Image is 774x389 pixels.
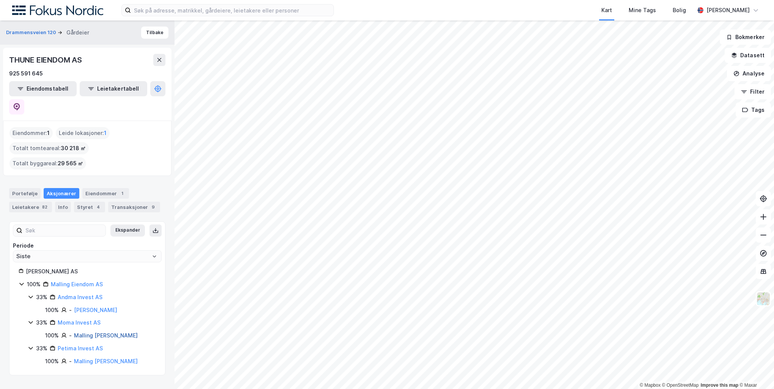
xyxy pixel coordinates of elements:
[141,27,168,39] button: Tilbake
[727,66,771,81] button: Analyse
[69,331,72,340] div: -
[55,202,71,212] div: Info
[45,306,59,315] div: 100%
[131,5,334,16] input: Søk på adresse, matrikkel, gårdeiere, leietakere eller personer
[13,241,162,250] div: Periode
[110,224,145,237] button: Ekspander
[74,307,117,313] a: [PERSON_NAME]
[725,48,771,63] button: Datasett
[149,203,157,211] div: 9
[9,81,77,96] button: Eiendomstabell
[22,225,105,236] input: Søk
[601,6,612,15] div: Kart
[108,202,160,212] div: Transaksjoner
[58,159,83,168] span: 29 565 ㎡
[736,353,774,389] div: Kontrollprogram for chat
[58,294,102,300] a: Andma Invest AS
[9,202,52,212] div: Leietakere
[736,102,771,118] button: Tags
[56,127,110,139] div: Leide lokasjoner :
[58,345,103,351] a: Petima Invest AS
[45,357,59,366] div: 100%
[61,144,86,153] span: 30 218 ㎡
[151,253,157,259] button: Open
[51,281,103,287] a: Malling Eiendom AS
[36,318,47,327] div: 33%
[82,188,129,199] div: Eiendommer
[58,319,101,326] a: Moma Invest AS
[756,292,771,306] img: Z
[9,157,86,169] div: Totalt byggareal :
[104,129,107,138] span: 1
[736,353,774,389] iframe: Chat Widget
[118,190,126,197] div: 1
[12,5,103,16] img: fokus-nordic-logo.8a93422641609758e4ac.png
[9,69,43,78] div: 925 591 645
[45,331,59,340] div: 100%
[47,129,50,138] span: 1
[673,6,686,15] div: Bolig
[36,344,47,353] div: 33%
[69,306,72,315] div: -
[9,142,89,154] div: Totalt tomteareal :
[74,332,138,339] a: Malling [PERSON_NAME]
[9,54,83,66] div: THUNE EIENDOM AS
[26,267,156,276] div: [PERSON_NAME] AS
[701,383,738,388] a: Improve this map
[66,28,89,37] div: Gårdeier
[27,280,41,289] div: 100%
[735,84,771,99] button: Filter
[720,30,771,45] button: Bokmerker
[36,293,47,302] div: 33%
[6,29,58,36] button: Drammensveien 120
[69,357,72,366] div: -
[662,383,699,388] a: OpenStreetMap
[629,6,656,15] div: Mine Tags
[80,81,147,96] button: Leietakertabell
[13,251,161,262] input: ClearOpen
[640,383,661,388] a: Mapbox
[41,203,49,211] div: 82
[9,127,53,139] div: Eiendommer :
[74,358,138,364] a: Malling [PERSON_NAME]
[44,188,79,199] div: Aksjonærer
[94,203,102,211] div: 4
[74,202,105,212] div: Styret
[706,6,750,15] div: [PERSON_NAME]
[9,188,41,199] div: Portefølje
